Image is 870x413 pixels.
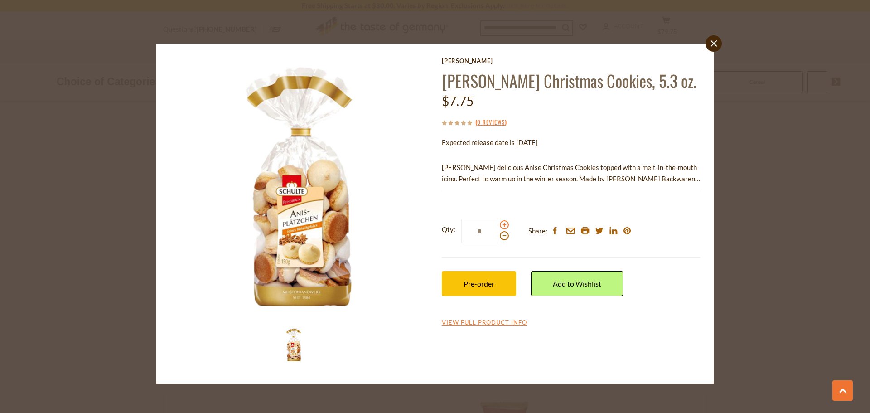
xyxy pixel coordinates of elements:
span: Share: [528,225,547,237]
strong: Qty: [442,224,455,235]
span: Pre-order [464,279,494,288]
a: Add to Wishlist [531,271,623,296]
a: [PERSON_NAME] [442,57,700,64]
span: [PERSON_NAME] delicious Anise Christmas Cookies topped with a melt-in-the-mouth icing. Perfect to... [442,163,700,194]
img: Schulte Anise Christmas Cookies [170,57,429,316]
p: Expected release date is [DATE] [442,137,700,148]
input: Qty: [461,219,498,243]
span: $7.75 [442,93,474,109]
img: Schulte Anise Christmas Cookies [275,326,312,363]
button: Pre-order [442,271,516,296]
a: [PERSON_NAME] Christmas Cookies, 5.3 oz. [442,68,696,92]
a: View Full Product Info [442,319,527,327]
a: 0 Reviews [477,117,505,127]
span: ( ) [475,117,507,126]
